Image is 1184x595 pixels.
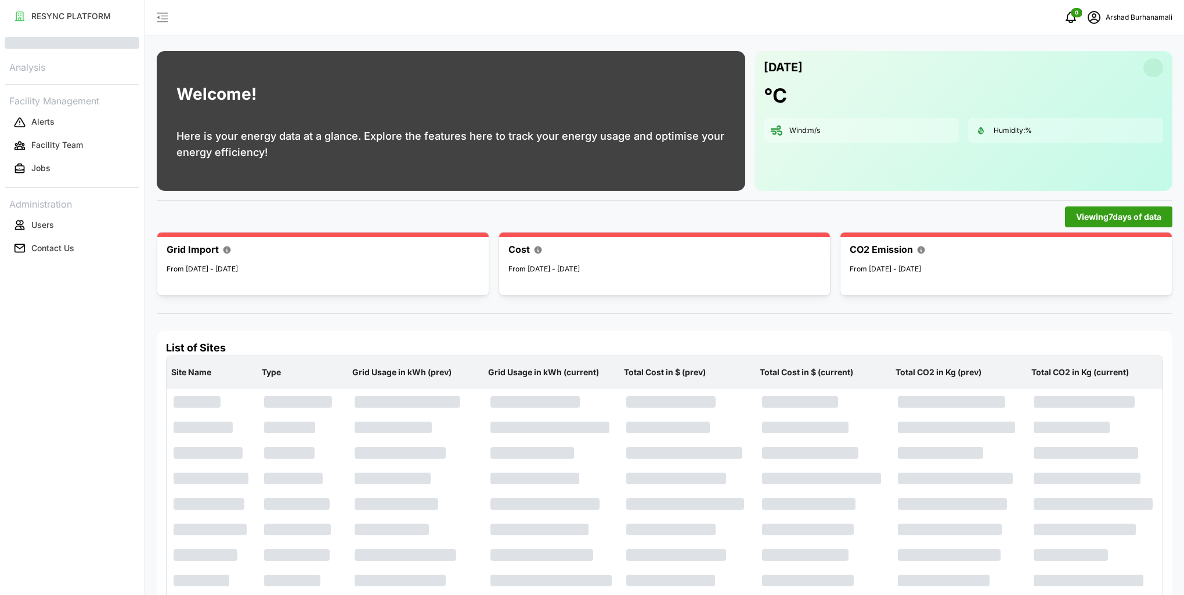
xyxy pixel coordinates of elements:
p: Jobs [31,162,50,174]
button: schedule [1082,6,1106,29]
p: Cost [508,242,530,257]
p: [DATE] [764,58,803,77]
p: Facility Team [31,139,83,151]
p: Arshad Burhanamali [1106,12,1172,23]
p: Humidity: % [994,126,1032,136]
button: RESYNC PLATFORM [5,6,139,27]
p: CO2 Emission [850,242,913,257]
a: Facility Team [5,134,139,157]
button: Contact Us [5,238,139,259]
button: Alerts [5,112,139,133]
p: Alerts [31,116,55,128]
a: Users [5,213,139,237]
p: RESYNC PLATFORM [31,10,111,22]
p: Users [31,219,54,231]
p: Grid Usage in kWh (current) [486,357,617,387]
p: Wind: m/s [789,126,820,136]
p: Administration [5,195,139,212]
a: Contact Us [5,237,139,260]
h1: °C [764,83,787,108]
p: Total Cost in $ (prev) [622,357,753,387]
a: Jobs [5,157,139,180]
h4: List of Sites [166,340,1163,355]
button: Users [5,215,139,235]
a: RESYNC PLATFORM [5,5,139,28]
button: notifications [1059,6,1082,29]
p: Analysis [5,58,139,75]
span: 0 [1075,9,1078,17]
p: Type [259,357,345,387]
p: From [DATE] - [DATE] [850,264,1163,275]
p: From [DATE] - [DATE] [167,264,479,275]
p: Site Name [169,357,255,387]
h1: Welcome! [176,82,257,107]
p: Here is your energy data at a glance. Explore the features here to track your energy usage and op... [176,128,725,161]
p: From [DATE] - [DATE] [508,264,821,275]
p: Grid Usage in kWh (prev) [350,357,481,387]
span: Viewing 7 days of data [1076,207,1161,227]
p: Grid Import [167,242,219,257]
p: Contact Us [31,242,74,254]
button: Jobs [5,158,139,179]
button: Facility Team [5,135,139,156]
a: Alerts [5,111,139,134]
p: Total CO2 in Kg (current) [1029,357,1160,387]
p: Total Cost in $ (current) [757,357,889,387]
p: Facility Management [5,92,139,108]
button: Viewing7days of data [1065,206,1172,227]
p: Total CO2 in Kg (prev) [893,357,1024,387]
